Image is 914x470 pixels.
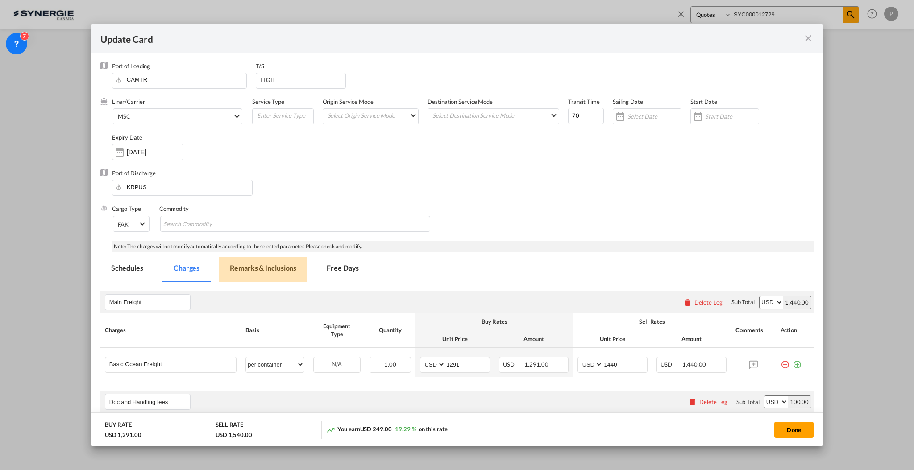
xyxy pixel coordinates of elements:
[314,357,360,371] div: N/A
[160,216,430,232] md-chips-wrap: Chips container with autocompletion. Enter the text area, type text to search, and then use the u...
[105,357,236,371] md-input-container: Basic Ocean Freight
[91,24,823,447] md-dialog: Update Card Port ...
[682,361,706,368] span: 1,440.00
[774,422,814,438] button: Done
[116,180,252,194] input: Enter Port of Discharge
[260,73,345,87] input: Enter T/S
[683,298,692,307] md-icon: icon-delete
[109,395,190,408] input: Leg Name
[100,205,108,212] img: cargo.png
[384,361,396,368] span: 1.00
[105,421,132,431] div: BUY RATE
[112,241,814,253] div: Note: The charges will not modify automatically according to the selected parameter. Please check...
[683,299,723,306] button: Delete Leg
[613,98,643,105] label: Sailing Date
[415,330,494,348] th: Unit Price
[776,313,814,348] th: Action
[781,357,789,366] md-icon: icon-minus-circle-outline red-400-fg
[112,205,141,212] label: Cargo Type
[783,296,811,309] div: 1,440.00
[690,98,717,105] label: Start Date
[118,221,129,228] div: FAK
[113,108,242,124] md-select: Select Liner: MSC
[705,113,759,120] input: Start Date
[503,361,523,368] span: USD
[793,357,802,366] md-icon: icon-plus-circle-outline green-400-fg
[360,425,392,433] span: USD 249.00
[316,257,370,282] md-tab-item: Free Days
[216,431,252,439] div: USD 1,540.00
[428,98,493,105] label: Destination Service Mode
[568,98,600,105] label: Transit Time
[327,109,419,122] md-select: Select Origin Service Mode
[313,322,361,338] div: Equipment Type
[245,326,304,334] div: Basis
[159,205,189,212] label: Commodity
[112,62,150,70] label: Port of Loading
[688,397,697,406] md-icon: icon-delete
[627,113,681,120] input: Select Date
[219,257,307,282] md-tab-item: Remarks & Inclusions
[652,330,731,348] th: Amount
[788,396,811,408] div: 100.00
[420,317,569,326] div: Buy Rates
[731,313,776,348] th: Comments
[323,98,374,105] label: Origin Service Mode
[256,109,313,122] input: Enter Service Type
[112,98,145,105] label: Liner/Carrier
[573,330,652,348] th: Unit Price
[432,109,558,122] md-select: Select Destination Service Mode
[326,425,335,434] md-icon: icon-trending-up
[494,330,573,348] th: Amount
[109,357,236,371] input: Charge Name
[326,425,447,434] div: You earn on this rate
[395,425,416,433] span: 19.29 %
[105,431,141,439] div: USD 1,291.00
[661,361,681,368] span: USD
[370,326,411,334] div: Quantity
[163,257,210,282] md-tab-item: Charges
[112,134,142,141] label: Expiry Date
[109,296,190,309] input: Leg Name
[256,62,264,70] label: T/S
[445,357,490,371] input: 1291
[127,148,183,156] input: Expiry Date
[577,317,726,326] div: Sell Rates
[731,298,755,306] div: Sub Total
[694,299,723,306] div: Delete Leg
[699,398,727,405] div: Delete Leg
[568,108,604,124] input: 0
[118,113,130,120] div: MSC
[100,257,154,282] md-tab-item: Schedules
[603,357,647,371] input: 1440
[688,398,727,405] button: Delete Leg
[252,98,284,105] label: Service Type
[100,33,803,44] div: Update Card
[736,398,760,406] div: Sub Total
[105,326,237,334] div: Charges
[524,361,548,368] span: 1,291.00
[113,216,150,232] md-select: Select Cargo type: FAK
[163,217,245,231] input: Search Commodity
[116,73,247,87] input: Enter Port of Loading
[803,33,814,44] md-icon: icon-close fg-AAA8AD m-0 pointer
[216,421,243,431] div: SELL RATE
[100,257,379,282] md-pagination-wrapper: Use the left and right arrow keys to navigate between tabs
[246,357,303,371] select: per container
[112,169,156,177] label: Port of Discharge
